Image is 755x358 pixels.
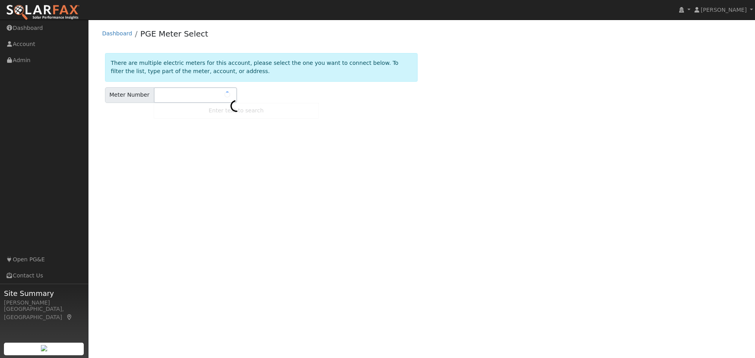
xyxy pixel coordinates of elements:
div: [PERSON_NAME] [4,299,84,307]
div: [GEOGRAPHIC_DATA], [GEOGRAPHIC_DATA] [4,305,84,321]
a: Dashboard [102,30,132,37]
div: There are multiple electric meters for this account, please select the one you want to connect be... [105,53,418,81]
span: Site Summary [4,288,84,299]
div: Meter Number [105,87,154,103]
span: [PERSON_NAME] [701,7,747,13]
a: Map [66,314,73,320]
a: PGE Meter Select [140,29,208,39]
img: retrieve [41,345,47,351]
img: SolarFax [6,4,80,21]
